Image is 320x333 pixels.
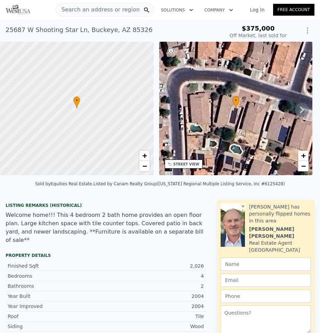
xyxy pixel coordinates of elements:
span: + [301,151,306,160]
span: − [301,162,306,170]
div: 2 [106,283,204,290]
div: Property details [6,253,206,258]
div: Siding [8,323,106,330]
div: Wood [106,323,204,330]
a: Zoom in [298,151,309,161]
input: Phone [221,290,311,303]
div: [GEOGRAPHIC_DATA] [249,246,300,253]
div: Finished Sqft [8,262,106,269]
div: Year Built [8,293,106,300]
a: Zoom in [139,151,150,161]
div: Listed by Canam Realty Group ([US_STATE] Regional Multiple Listing Service, Inc #6125428) [93,181,285,186]
div: Bedrooms [8,273,106,279]
div: Roof [8,313,106,320]
span: − [142,162,147,170]
a: Zoom out [139,161,150,171]
input: Email [221,274,311,287]
div: 25687 W Shooting Star Ln , Buckeye , AZ 85326 [6,25,153,35]
div: • [73,96,80,108]
div: Listing Remarks (Historical) [6,203,206,208]
div: 4 [106,273,204,279]
button: Show Options [301,24,314,38]
a: Zoom out [298,161,309,171]
button: Solutions [155,4,199,16]
div: Off Market, last sold for [230,32,287,39]
div: Year Improved [8,303,106,310]
span: • [73,97,80,104]
a: Log In [241,6,273,13]
div: [PERSON_NAME] [PERSON_NAME] [249,226,311,239]
div: Real Estate Agent [249,239,293,246]
span: • [232,97,239,104]
input: Name [221,258,311,271]
div: Bathrooms [8,283,106,290]
div: • [232,96,239,108]
div: 2004 [106,303,204,310]
a: Free Account [273,4,315,16]
div: 2,026 [106,262,204,269]
img: Pellego [6,5,31,15]
div: [PERSON_NAME] has personally flipped homes in this area [249,203,311,224]
div: Tile [106,313,204,320]
div: Sold by Equities Real Estate . [35,181,93,186]
span: Search an address or region [56,6,140,14]
button: Company [199,4,239,16]
span: + [142,151,147,160]
span: $375,000 [242,25,275,32]
div: 2004 [106,293,204,300]
div: Welcome home!!! This 4 bedroom 2 bath home provides an open floor plan. Large kitchen space with ... [6,211,206,244]
div: STREET VIEW [173,162,199,167]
